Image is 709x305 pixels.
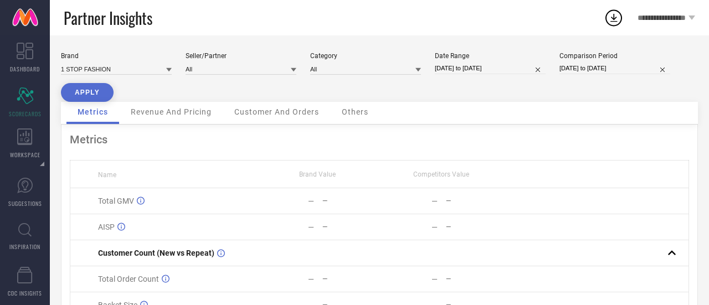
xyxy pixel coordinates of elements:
[8,199,42,208] span: SUGGESTIONS
[413,170,469,178] span: Competitors Value
[98,171,116,179] span: Name
[446,275,502,283] div: —
[559,63,670,74] input: Select comparison period
[322,197,379,205] div: —
[308,275,314,283] div: —
[322,275,379,283] div: —
[559,52,670,60] div: Comparison Period
[98,275,159,283] span: Total Order Count
[9,110,42,118] span: SCORECARDS
[431,275,438,283] div: —
[70,133,689,146] div: Metrics
[234,107,319,116] span: Customer And Orders
[78,107,108,116] span: Metrics
[431,223,438,231] div: —
[8,289,42,297] span: CDC INSIGHTS
[98,223,115,231] span: AISP
[299,170,336,178] span: Brand Value
[308,223,314,231] div: —
[310,52,421,60] div: Category
[61,52,172,60] div: Brand
[342,107,368,116] span: Others
[446,223,502,231] div: —
[9,242,40,251] span: INSPIRATION
[431,197,438,205] div: —
[446,197,502,205] div: —
[435,63,546,74] input: Select date range
[98,249,214,257] span: Customer Count (New vs Repeat)
[186,52,296,60] div: Seller/Partner
[604,8,624,28] div: Open download list
[98,197,134,205] span: Total GMV
[61,83,114,102] button: APPLY
[131,107,212,116] span: Revenue And Pricing
[10,65,40,73] span: DASHBOARD
[322,223,379,231] div: —
[64,7,152,29] span: Partner Insights
[435,52,546,60] div: Date Range
[10,151,40,159] span: WORKSPACE
[308,197,314,205] div: —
